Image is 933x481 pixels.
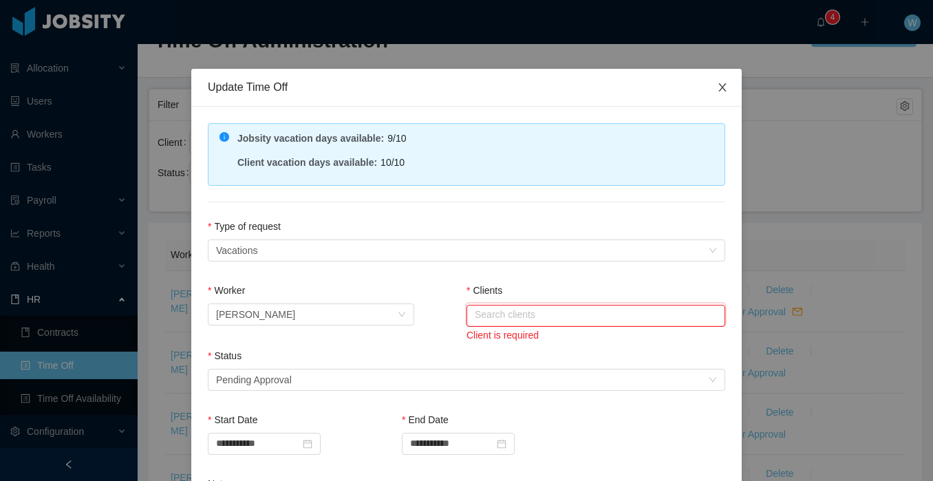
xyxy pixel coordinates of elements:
[208,350,242,361] label: Status
[216,304,295,325] div: Daniel Araujo
[703,69,742,107] button: Close
[303,439,312,449] i: icon: calendar
[208,285,245,296] label: Worker
[208,414,257,425] label: Start Date
[237,157,377,168] strong: Client vacation days available :
[208,221,281,232] label: Type of request
[717,82,728,93] i: icon: close
[466,285,502,296] label: Clients
[237,133,384,144] strong: Jobsity vacation days available :
[380,157,405,168] span: 10/10
[216,370,292,390] div: Pending Approval
[208,80,725,95] div: Update Time Off
[466,328,725,343] div: Client is required
[219,132,229,142] i: icon: info-circle
[387,133,406,144] span: 9/10
[497,439,506,449] i: icon: calendar
[402,414,449,425] label: End Date
[216,240,257,261] div: Vacations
